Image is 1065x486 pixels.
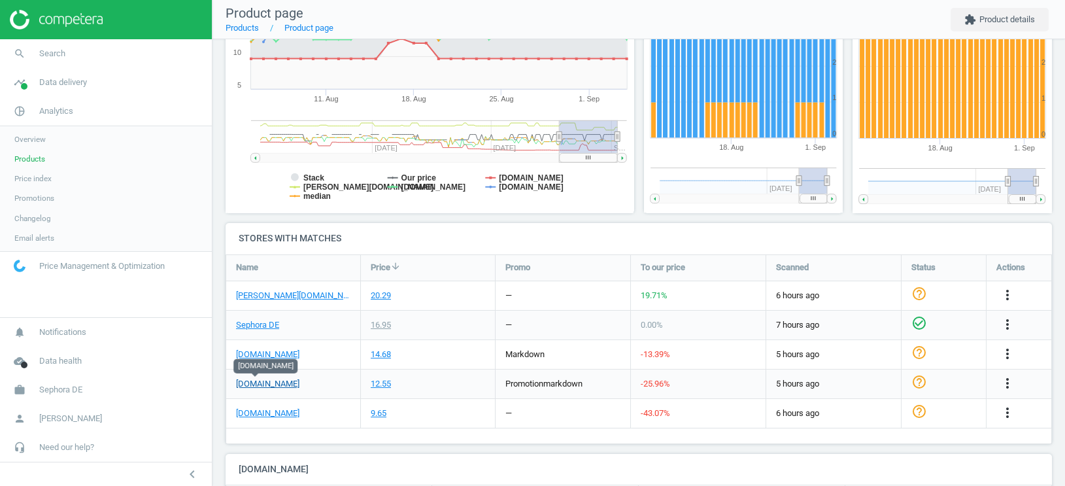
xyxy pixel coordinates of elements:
[7,320,32,345] i: notifications
[1000,375,1015,392] button: more_vert
[505,319,512,331] div: —
[505,262,530,273] span: Promo
[1014,144,1035,152] tspan: 1. Sep
[505,408,512,419] div: —
[832,94,836,102] text: 1
[236,408,299,419] a: [DOMAIN_NAME]
[911,374,927,390] i: help_outline
[236,349,299,360] a: [DOMAIN_NAME]
[7,406,32,431] i: person
[614,144,626,152] tspan: S…
[641,408,670,418] span: -43.07 %
[7,41,32,66] i: search
[237,81,241,89] text: 5
[226,223,1052,254] h4: Stores with matches
[39,384,82,396] span: Sephora DE
[39,77,87,88] span: Data delivery
[14,134,46,145] span: Overview
[911,315,927,331] i: check_circle_outline
[964,14,976,26] i: extension
[776,290,891,302] span: 6 hours ago
[1000,287,1015,303] i: more_vert
[641,320,663,330] span: 0.00 %
[579,95,600,103] tspan: 1. Sep
[641,290,668,300] span: 19.71 %
[776,262,809,273] span: Scanned
[14,233,54,243] span: Email alerts
[303,182,433,192] tspan: [PERSON_NAME][DOMAIN_NAME]
[1000,405,1015,421] i: more_vert
[1000,375,1015,391] i: more_vert
[39,260,165,272] span: Price Management & Optimization
[776,319,891,331] span: 7 hours ago
[226,23,259,33] a: Products
[7,435,32,460] i: headset_mic
[832,58,836,66] text: 2
[226,5,303,21] span: Product page
[1041,130,1045,138] text: 0
[184,466,200,482] i: chevron_left
[776,349,891,360] span: 5 hours ago
[303,192,331,201] tspan: median
[832,130,836,138] text: 0
[7,99,32,124] i: pie_chart_outlined
[390,261,401,271] i: arrow_downward
[371,319,391,331] div: 16.95
[490,95,514,103] tspan: 25. Aug
[928,144,953,152] tspan: 18. Aug
[14,193,54,203] span: Promotions
[10,10,103,29] img: ajHJNr6hYgQAAAAASUVORK5CYII=
[371,408,386,419] div: 9.65
[14,260,25,272] img: wGWNvw8QSZomAAAAABJRU5ErkJggg==
[1000,405,1015,422] button: more_vert
[7,349,32,373] i: cloud_done
[39,48,65,60] span: Search
[236,319,279,331] a: Sephora DE
[371,378,391,390] div: 12.55
[14,173,52,184] span: Price index
[911,262,936,273] span: Status
[39,442,94,453] span: Need our help?
[236,262,258,273] span: Name
[719,144,743,152] tspan: 18. Aug
[7,377,32,402] i: work
[14,213,51,224] span: Changelog
[39,355,82,367] span: Data health
[641,262,685,273] span: To our price
[39,413,102,425] span: [PERSON_NAME]
[1000,287,1015,304] button: more_vert
[911,345,927,360] i: help_outline
[284,23,333,33] a: Product page
[176,466,209,483] button: chevron_left
[911,286,927,302] i: help_outline
[805,144,826,152] tspan: 1. Sep
[39,326,86,338] span: Notifications
[911,404,927,419] i: help_outline
[1000,317,1015,332] i: more_vert
[996,262,1025,273] span: Actions
[14,154,45,164] span: Products
[1000,346,1015,362] i: more_vert
[233,358,297,373] div: [DOMAIN_NAME]
[371,290,391,302] div: 20.29
[401,182,466,192] tspan: [DOMAIN_NAME]
[1041,94,1045,102] text: 1
[371,262,390,273] span: Price
[499,173,564,182] tspan: [DOMAIN_NAME]
[236,378,299,390] a: [DOMAIN_NAME]
[505,290,512,302] div: —
[303,173,324,182] tspan: Stack
[401,173,437,182] tspan: Our price
[776,378,891,390] span: 5 hours ago
[543,379,583,389] span: markdown
[236,290,350,302] a: [PERSON_NAME][DOMAIN_NAME]
[1041,58,1045,66] text: 2
[499,182,564,192] tspan: [DOMAIN_NAME]
[371,349,391,360] div: 14.68
[7,70,32,95] i: timeline
[314,95,338,103] tspan: 11. Aug
[505,349,545,359] span: markdown
[641,379,670,389] span: -25.96 %
[1000,346,1015,363] button: more_vert
[39,105,73,117] span: Analytics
